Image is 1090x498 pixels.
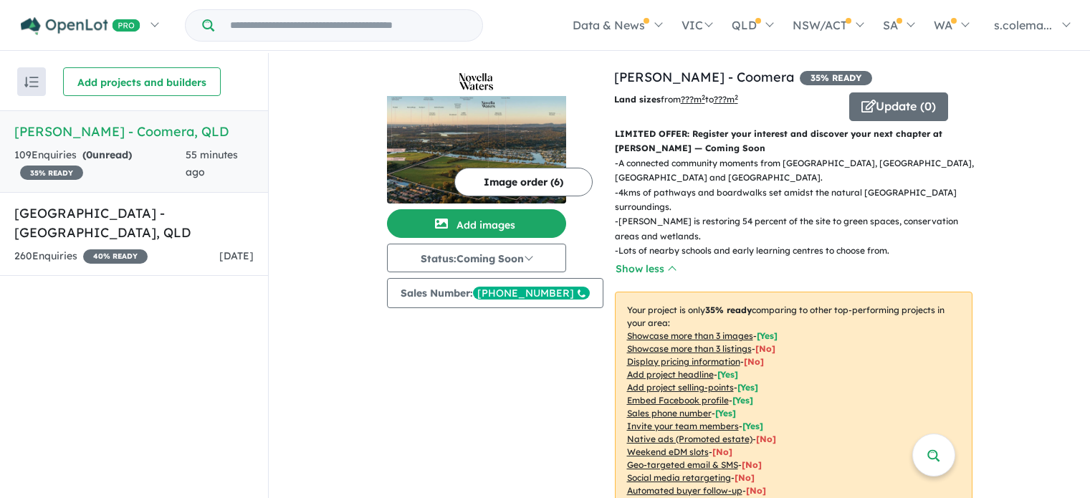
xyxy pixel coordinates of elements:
[14,248,148,265] div: 260 Enquir ies
[83,249,148,264] span: 40 % READY
[614,92,838,107] p: from
[14,147,186,181] div: 109 Enquir ies
[14,203,254,242] h5: [GEOGRAPHIC_DATA] - [GEOGRAPHIC_DATA] , QLD
[186,148,238,178] span: 55 minutes ago
[387,209,566,238] button: Add images
[717,369,738,380] span: [ Yes ]
[615,127,972,156] p: LIMITED OFFER: Register your interest and discover your next chapter at [PERSON_NAME] — Coming Soon
[219,249,254,262] span: [DATE]
[387,244,566,272] button: Status:Coming Soon
[735,472,755,483] span: [No]
[705,305,752,315] b: 35 % ready
[14,122,254,141] h5: [PERSON_NAME] - Coomera , QLD
[63,67,221,96] button: Add projects and builders
[86,148,92,161] span: 0
[615,214,984,244] p: - [PERSON_NAME] is restoring 54 percent of the site to green spaces, conservation areas and wetla...
[755,343,775,354] span: [ No ]
[712,446,732,457] span: [No]
[715,408,736,418] span: [ Yes ]
[24,77,39,87] img: sort.svg
[742,421,763,431] span: [ Yes ]
[20,166,83,180] span: 35 % READY
[21,17,140,35] img: Openlot PRO Logo White
[627,459,738,470] u: Geo-targeted email & SMS
[714,94,738,105] u: ???m
[627,421,739,431] u: Invite your team members
[737,382,758,393] span: [ Yes ]
[615,156,984,186] p: - A connected community moments from [GEOGRAPHIC_DATA], [GEOGRAPHIC_DATA], [GEOGRAPHIC_DATA] and ...
[800,71,872,85] span: 35 % READY
[627,472,731,483] u: Social media retargeting
[681,94,705,105] u: ??? m
[746,485,766,496] span: [No]
[627,382,734,393] u: Add project selling-points
[627,395,729,406] u: Embed Facebook profile
[757,330,778,341] span: [ Yes ]
[387,278,603,308] button: Sales Number:[PHONE_NUMBER]
[627,369,714,380] u: Add project headline
[702,93,705,101] sup: 2
[744,356,764,367] span: [ No ]
[615,186,984,215] p: - 4kms of pathways and boardwalks set amidst the natural [GEOGRAPHIC_DATA] surroundings.
[627,356,740,367] u: Display pricing information
[627,330,753,341] u: Showcase more than 3 images
[473,287,590,300] div: [PHONE_NUMBER]
[732,395,753,406] span: [ Yes ]
[217,10,479,41] input: Try estate name, suburb, builder or developer
[742,459,762,470] span: [No]
[614,94,661,105] b: Land sizes
[387,96,566,203] img: Novella Waters - Coomera
[387,67,566,203] a: Novella Waters - Coomera LogoNovella Waters - Coomera
[735,93,738,101] sup: 2
[705,94,738,105] span: to
[627,408,712,418] u: Sales phone number
[627,343,752,354] u: Showcase more than 3 listings
[627,485,742,496] u: Automated buyer follow-up
[614,69,794,85] a: [PERSON_NAME] - Coomera
[627,446,709,457] u: Weekend eDM slots
[994,18,1052,32] span: s.colema...
[615,244,984,258] p: - Lots of nearby schools and early learning centres to choose from.
[393,73,560,90] img: Novella Waters - Coomera Logo
[82,148,132,161] strong: ( unread)
[627,434,752,444] u: Native ads (Promoted estate)
[756,434,776,444] span: [No]
[849,92,948,121] button: Update (0)
[454,168,593,196] button: Image order (6)
[615,261,677,277] button: Show less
